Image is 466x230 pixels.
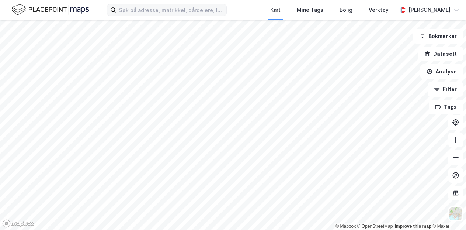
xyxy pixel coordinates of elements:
div: [PERSON_NAME] [408,6,451,14]
button: Datasett [418,47,463,61]
a: Mapbox [335,224,356,229]
div: Kart [270,6,281,14]
a: OpenStreetMap [357,224,393,229]
button: Tags [429,100,463,114]
a: Improve this map [395,224,431,229]
input: Søk på adresse, matrikkel, gårdeiere, leietakere eller personer [116,4,226,16]
button: Analyse [420,64,463,79]
button: Filter [428,82,463,97]
button: Bokmerker [413,29,463,44]
div: Mine Tags [297,6,323,14]
div: Kontrollprogram for chat [429,195,466,230]
a: Mapbox homepage [2,219,35,228]
iframe: Chat Widget [429,195,466,230]
img: logo.f888ab2527a4732fd821a326f86c7f29.svg [12,3,89,16]
div: Bolig [340,6,352,14]
div: Verktøy [369,6,389,14]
